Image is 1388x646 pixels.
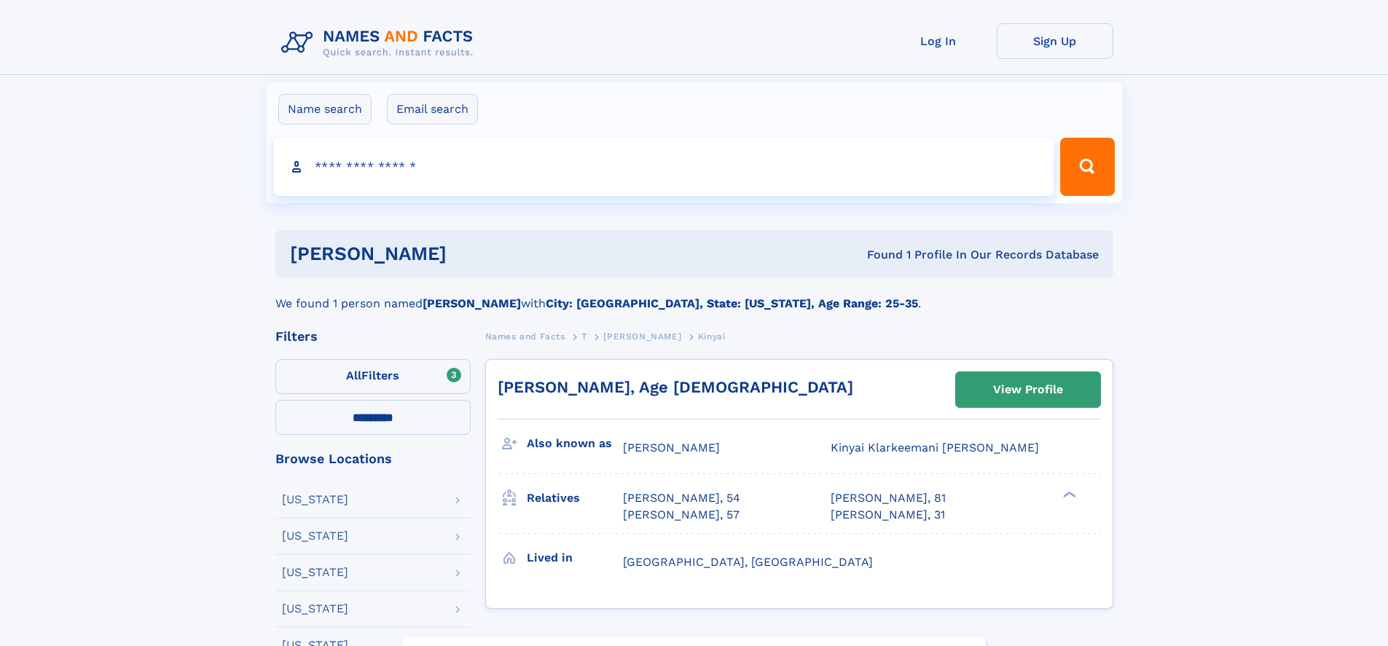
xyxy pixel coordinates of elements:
h3: Relatives [527,486,623,511]
h1: [PERSON_NAME] [290,245,657,263]
a: [PERSON_NAME], 54 [623,490,740,506]
a: Names and Facts [485,327,565,345]
div: View Profile [993,373,1063,406]
h3: Lived in [527,545,623,570]
img: Logo Names and Facts [275,23,485,63]
div: Found 1 Profile In Our Records Database [656,247,1099,263]
label: Filters [275,359,471,394]
span: [PERSON_NAME] [603,331,681,342]
span: [PERSON_NAME] [623,441,720,454]
a: T [581,327,587,345]
a: [PERSON_NAME], 81 [831,490,946,506]
div: [US_STATE] [282,603,348,615]
a: [PERSON_NAME], 57 [623,507,740,523]
button: Search Button [1060,138,1114,196]
div: Browse Locations [275,452,471,465]
a: [PERSON_NAME], Age [DEMOGRAPHIC_DATA] [498,378,853,396]
b: City: [GEOGRAPHIC_DATA], State: [US_STATE], Age Range: 25-35 [546,296,918,310]
span: [GEOGRAPHIC_DATA], [GEOGRAPHIC_DATA] [623,555,873,569]
input: search input [274,138,1054,196]
a: Log In [880,23,997,59]
span: Kinyai Klarkeemani [PERSON_NAME] [831,441,1039,454]
div: [US_STATE] [282,567,348,578]
span: T [581,331,587,342]
a: View Profile [956,372,1100,407]
a: [PERSON_NAME] [603,327,681,345]
label: Name search [278,94,372,125]
span: Kinyai [698,331,726,342]
div: [US_STATE] [282,530,348,542]
label: Email search [387,94,478,125]
a: [PERSON_NAME], 31 [831,507,945,523]
div: We found 1 person named with . [275,277,1113,312]
b: [PERSON_NAME] [423,296,521,310]
div: [US_STATE] [282,494,348,505]
span: All [346,369,361,382]
h3: Also known as [527,431,623,456]
a: Sign Up [997,23,1113,59]
div: ❯ [1059,490,1077,500]
div: Filters [275,330,471,343]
